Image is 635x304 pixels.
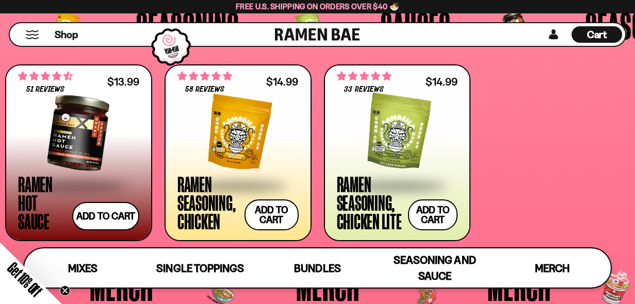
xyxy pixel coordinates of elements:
span: Mixes [68,262,97,275]
span: Bundles [294,262,340,275]
button: Close teaser [60,285,70,296]
button: Add to cart [245,199,299,230]
span: Shop [55,28,78,42]
button: Add to cart [72,202,139,230]
a: 5.00 stars 33 reviews $14.99 Ramen Seasoning, Chicken Lite Add to cart [324,64,471,241]
a: Shop [55,26,78,43]
div: $13.99 [107,77,139,87]
a: Seasoning and Sauce [376,248,493,288]
span: 5.00 stars [337,70,392,83]
span: Single Toppings [156,262,243,275]
a: Merch [494,248,611,288]
button: Add to cart [408,199,458,230]
div: $14.99 [426,77,458,87]
span: 4.83 stars [177,70,232,83]
a: Cart [572,23,622,46]
span: Free U.S. Shipping on Orders over $40 🍜 [236,2,399,11]
span: Cart [587,28,607,41]
span: Merch [535,262,569,275]
div: $14.99 [266,77,298,87]
a: 4.83 stars 58 reviews $14.99 Ramen Seasoning, Chicken Add to cart [165,64,312,241]
div: Ramen Seasoning, Chicken [177,175,239,230]
a: Bundles [259,248,376,288]
div: Ramen Hot Sauce [18,175,67,230]
span: Get 10% Off [5,259,45,299]
span: 4.71 stars [18,70,73,83]
span: Seasoning and Sauce [394,254,476,282]
div: Ramen Seasoning, Chicken Lite [337,175,403,230]
a: 4.71 stars 51 reviews $13.99 Ramen Hot Sauce Add to cart [5,64,152,241]
a: Single Toppings [141,248,258,288]
a: Mixes [24,248,141,288]
button: Mobile Menu Trigger [25,30,39,39]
